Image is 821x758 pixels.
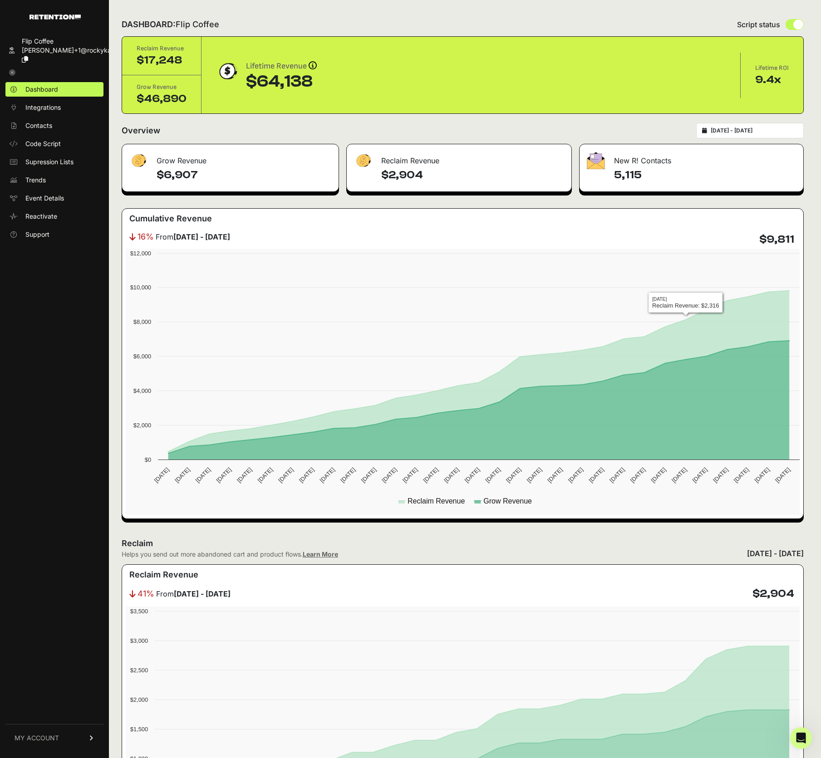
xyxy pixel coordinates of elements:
a: Contacts [5,118,103,133]
h4: $6,907 [157,168,331,182]
text: [DATE] [546,466,564,484]
div: Close [159,4,176,20]
div: $64,138 [246,73,317,91]
a: MY ACCOUNT [5,724,103,752]
div: Lifetime Revenue [246,60,317,73]
span: Dashboard [25,85,58,94]
span: Trends [25,176,46,185]
div: Grow Revenue [122,144,339,171]
img: Profile image for R!bot [26,5,40,20]
text: [DATE] [588,466,605,484]
button: Gif picker [29,297,36,304]
span: Reactivate [25,212,57,221]
text: [DATE] [629,466,647,484]
text: [DATE] [339,466,357,484]
h4: 5,115 [614,168,796,182]
div: I figured it out, no one needs to contact me [40,218,167,235]
h2: Overview [122,124,160,137]
div: Reclaim Revenue [347,144,571,171]
h4: $9,811 [759,232,794,247]
text: [DATE] [774,466,792,484]
li: Under Sync Summary on each integration page, you'll see: • Daily sync history • Number of complet... [21,57,167,108]
a: Event Details [5,191,103,205]
div: Reclaim Revenue [137,44,187,53]
text: [DATE] [298,466,315,484]
div: Is that what you were looking for? [15,191,123,200]
span: Event Details [25,194,64,203]
h3: Cumulative Revenue [129,212,212,225]
div: Glad to hear you figured it out! If you have any other questions or need assistance, feel free to... [15,254,142,280]
a: Flip Coffee [PERSON_NAME]+1@rockykana... [5,34,103,67]
strong: [DATE] - [DATE] [173,232,230,241]
div: Lorna says… [7,212,174,248]
text: [DATE] [215,466,232,484]
span: Code Script [25,139,61,148]
div: $17,248 [137,53,187,68]
div: Lifetime ROI [755,64,789,73]
div: R!bot says… [7,185,174,212]
img: fa-dollar-13500eef13a19c4ab2b9ed9ad552e47b0d9fc28b02b83b90ba0e00f96d6372e9.png [354,152,372,170]
text: [DATE] [670,466,688,484]
a: Source reference 8945969: [127,171,134,179]
div: New R! Contacts [580,144,803,171]
text: [DATE] [712,466,729,484]
text: [DATE] [463,466,481,484]
text: $2,000 [133,422,151,429]
text: [DATE] [319,466,336,484]
img: fa-dollar-13500eef13a19c4ab2b9ed9ad552e47b0d9fc28b02b83b90ba0e00f96d6372e9.png [129,152,147,170]
text: $0 [145,456,151,463]
div: [DATE] - [DATE] [747,548,804,559]
div: Glad to hear you figured it out! If you have any other questions or need assistance, feel free to... [7,248,149,286]
text: Reclaim Revenue [408,497,465,505]
a: Code Script [5,137,103,151]
div: Grow Revenue [137,83,187,92]
img: fa-envelope-19ae18322b30453b285274b1b8af3d052b27d846a4fbe8435d1a52b978f639a2.png [587,152,605,169]
text: $3,500 [130,608,148,615]
text: $4,000 [133,387,151,394]
div: Is that what you were looking for? [7,185,130,205]
text: [DATE] [691,466,709,484]
span: Flip Coffee [176,20,219,29]
text: [DATE] [442,466,460,484]
img: dollar-coin-05c43ed7efb7bc0c12610022525b4bbbb207c7efeef5aecc26f025e68dcafac9.png [216,60,239,83]
text: $3,000 [130,637,148,644]
text: [DATE] [173,466,191,484]
text: [DATE] [505,466,522,484]
h4: $2,904 [381,168,564,182]
strong: [DATE] - [DATE] [174,589,231,598]
span: Script status [737,19,780,30]
p: The team can also help [44,11,113,20]
text: [DATE] [422,466,440,484]
text: [DATE] [153,466,171,484]
button: Home [142,4,159,21]
span: Contacts [25,121,52,130]
h2: DASHBOARD: [122,18,219,31]
span: Supression Lists [25,157,74,166]
li: Go to Integrations > click the dots (⋮) > Settings for each of your integrations (Flip Coffee and... [21,29,167,55]
text: [DATE] [733,466,750,484]
text: [DATE] [194,466,212,484]
span: From [156,231,230,242]
text: [DATE] [649,466,667,484]
text: $2,500 [130,667,148,674]
text: $6,000 [133,353,151,360]
text: Grow Revenue [483,497,532,505]
a: Supression Lists [5,155,103,169]
button: Send a message… [155,293,170,308]
span: Integrations [25,103,61,112]
text: [DATE] [360,466,378,484]
text: $8,000 [133,318,151,325]
text: [DATE] [256,466,274,484]
a: Dashboard [5,82,103,97]
text: [DATE] [277,466,295,484]
iframe: Intercom live chat [790,727,812,749]
text: $12,000 [130,250,151,257]
span: From [156,588,231,599]
a: Integrations [5,100,103,115]
text: [DATE] [401,466,419,484]
a: Support [5,227,103,242]
h2: Reclaim [122,537,338,550]
div: 9.4x [755,73,789,87]
text: [DATE] [526,466,543,484]
div: Helps you send out more abandoned cart and product flows. [122,550,338,559]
